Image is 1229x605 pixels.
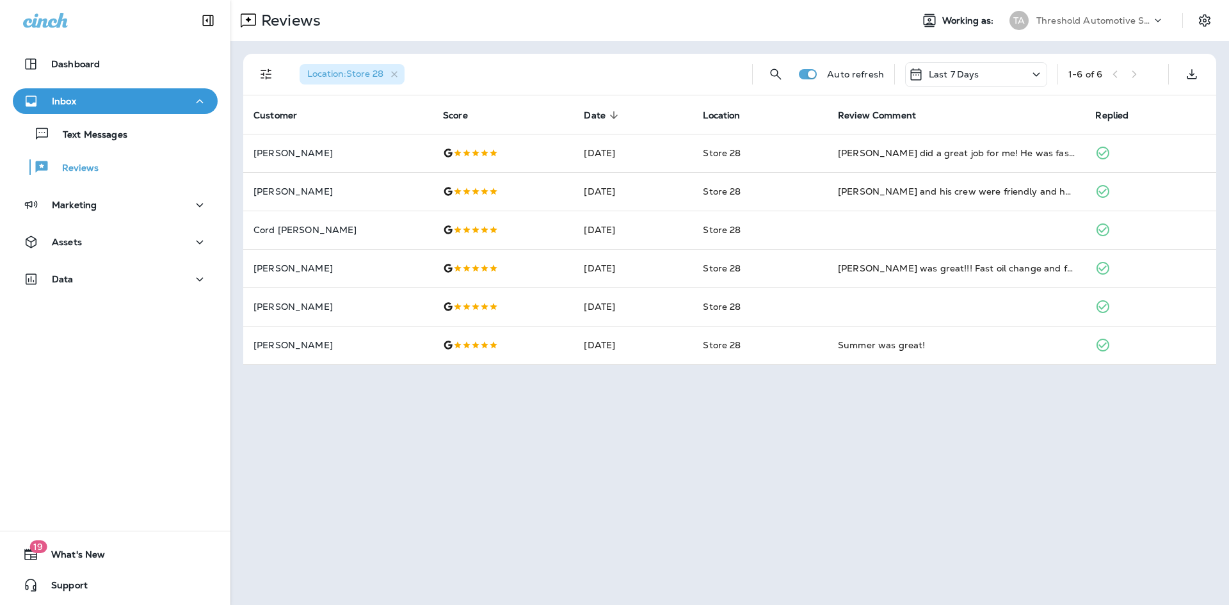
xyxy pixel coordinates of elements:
p: Auto refresh [827,69,884,79]
p: Marketing [52,200,97,210]
button: Text Messages [13,120,218,147]
td: [DATE] [574,172,693,211]
span: Working as: [942,15,997,26]
p: Assets [52,237,82,247]
p: Cord [PERSON_NAME] [253,225,422,235]
button: Export as CSV [1179,61,1205,87]
span: Store 28 [703,147,741,159]
div: Jared did a great job for me! He was fast, informative and nice. Thanks! [838,147,1075,159]
span: Location [703,109,757,121]
span: Customer [253,110,297,121]
span: Date [584,109,622,121]
span: Store 28 [703,186,741,197]
td: [DATE] [574,134,693,172]
button: Data [13,266,218,292]
button: Inbox [13,88,218,114]
td: [DATE] [574,326,693,364]
p: Reviews [49,163,99,175]
span: Review Comment [838,110,916,121]
p: Text Messages [50,129,127,141]
button: Support [13,572,218,598]
div: Jared was great!!! Fast oil change and friendly service! [838,262,1075,275]
p: [PERSON_NAME] [253,340,422,350]
button: Dashboard [13,51,218,77]
span: Store 28 [703,301,741,312]
span: Score [443,109,485,121]
button: Assets [13,229,218,255]
div: TA [1009,11,1029,30]
p: [PERSON_NAME] [253,186,422,197]
p: Reviews [256,11,321,30]
span: Date [584,110,606,121]
td: [DATE] [574,211,693,249]
p: Threshold Automotive Service dba Grease Monkey [1036,15,1152,26]
button: Settings [1193,9,1216,32]
span: Customer [253,109,314,121]
td: [DATE] [574,249,693,287]
button: Collapse Sidebar [190,8,226,33]
span: Location : Store 28 [307,68,383,79]
p: [PERSON_NAME] [253,263,422,273]
span: Store 28 [703,262,741,274]
span: Location [703,110,740,121]
p: [PERSON_NAME] [253,148,422,158]
div: 1 - 6 of 6 [1068,69,1102,79]
span: Store 28 [703,224,741,236]
p: Data [52,274,74,284]
button: Marketing [13,192,218,218]
span: 19 [29,540,47,553]
span: Replied [1095,109,1145,121]
div: Location:Store 28 [300,64,405,85]
span: Support [38,580,88,595]
p: [PERSON_NAME] [253,302,422,312]
span: What's New [38,549,105,565]
p: Last 7 Days [929,69,979,79]
button: Search Reviews [763,61,789,87]
button: Reviews [13,154,218,181]
span: Replied [1095,110,1129,121]
span: Review Comment [838,109,933,121]
div: Summer was great! [838,339,1075,351]
p: Inbox [52,96,76,106]
span: Store 28 [703,339,741,351]
button: 19What's New [13,542,218,567]
span: Score [443,110,468,121]
div: Danny and his crew were friendly and honest with what my car needed. Oil change was quick and mad... [838,185,1075,198]
td: [DATE] [574,287,693,326]
p: Dashboard [51,59,100,69]
button: Filters [253,61,279,87]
